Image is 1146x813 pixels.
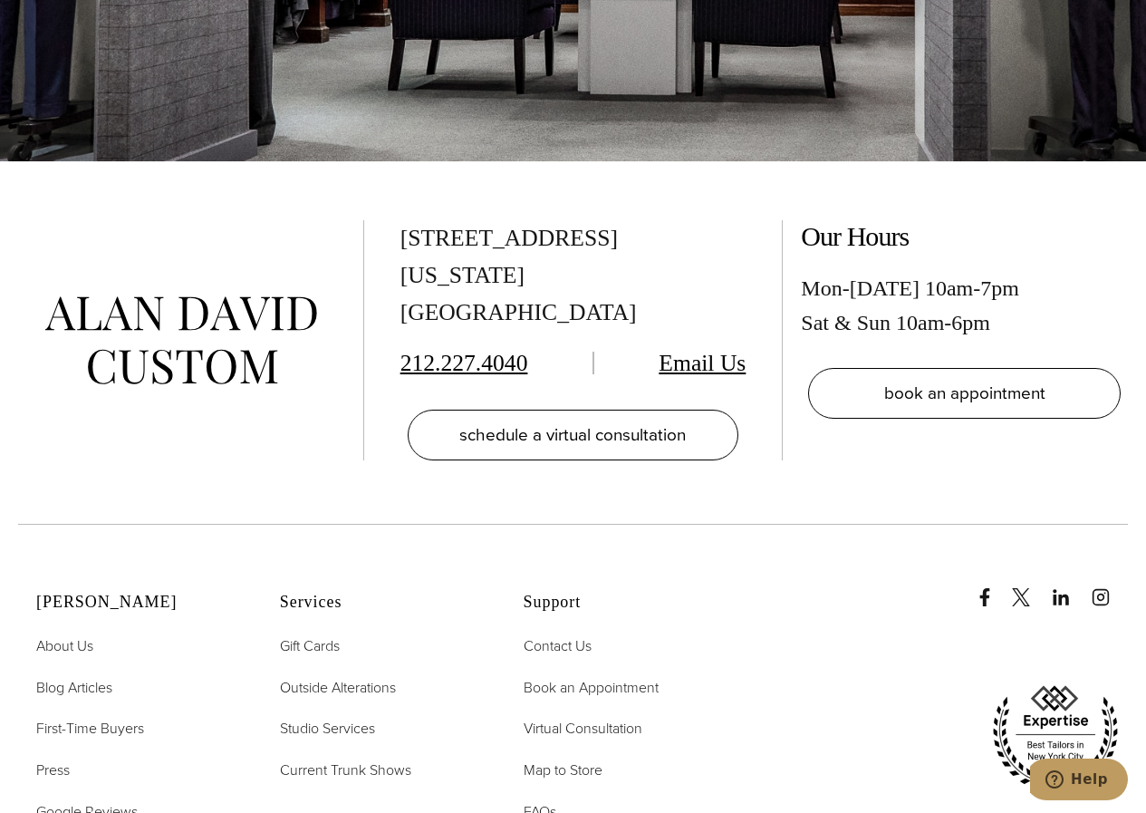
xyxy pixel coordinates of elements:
iframe: Opens a widget where you can chat to one of our agents [1030,759,1128,804]
a: linkedin [1052,570,1088,606]
h2: Services [280,593,478,613]
a: Gift Cards [280,634,340,658]
span: About Us [36,635,93,656]
h2: Support [524,593,722,613]
img: expertise, best tailors in new york city 2020 [983,679,1128,795]
span: Outside Alterations [280,677,396,698]
span: Virtual Consultation [524,718,642,739]
span: Book an Appointment [524,677,659,698]
a: 212.227.4040 [400,350,528,376]
nav: Services Footer Nav [280,634,478,781]
a: Email Us [659,350,746,376]
div: Mon-[DATE] 10am-7pm Sat & Sun 10am-6pm [801,271,1128,341]
a: schedule a virtual consultation [408,410,739,460]
a: About Us [36,634,93,658]
span: First-Time Buyers [36,718,144,739]
a: instagram [1092,570,1128,606]
a: First-Time Buyers [36,717,144,740]
a: Book an Appointment [524,676,659,700]
span: Current Trunk Shows [280,760,411,780]
span: book an appointment [884,380,1045,406]
span: Contact Us [524,635,592,656]
h2: [PERSON_NAME] [36,593,235,613]
a: Blog Articles [36,676,112,700]
span: Map to Store [524,760,602,780]
a: Facebook [976,570,1008,606]
span: schedule a virtual consultation [459,421,686,448]
span: Studio Services [280,718,375,739]
a: Outside Alterations [280,676,396,700]
a: book an appointment [808,368,1121,419]
a: Studio Services [280,717,375,740]
span: Gift Cards [280,635,340,656]
div: [STREET_ADDRESS] [US_STATE][GEOGRAPHIC_DATA] [400,220,746,332]
a: Virtual Consultation [524,717,642,740]
a: Map to Store [524,759,602,782]
span: Blog Articles [36,677,112,698]
a: x/twitter [1012,570,1048,606]
span: Press [36,760,70,780]
a: Press [36,759,70,782]
a: Contact Us [524,634,592,658]
h2: Our Hours [801,220,1128,253]
a: Current Trunk Shows [280,759,411,782]
img: alan david custom [45,296,317,384]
